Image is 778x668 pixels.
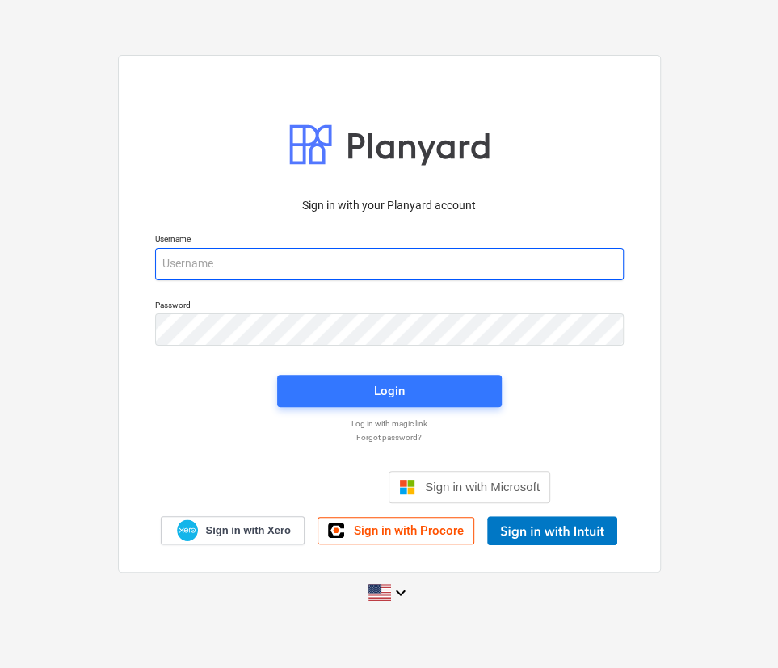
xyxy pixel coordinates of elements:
iframe: Chat Widget [697,590,778,668]
p: Username [155,233,624,247]
i: keyboard_arrow_down [391,583,410,603]
span: Sign in with Procore [354,523,464,538]
span: Sign in with Xero [205,523,290,538]
a: Forgot password? [147,432,632,443]
img: Xero logo [177,519,198,541]
p: Sign in with your Planyard account [155,197,624,214]
input: Username [155,248,624,280]
a: Log in with magic link [147,418,632,429]
a: Sign in with Procore [318,517,474,544]
a: Sign in with Xero [161,516,305,544]
div: Login [374,380,405,401]
span: Sign in with Microsoft [425,480,540,494]
p: Password [155,300,624,313]
button: Login [277,375,502,407]
iframe: Sign in with Google Button [220,469,384,505]
img: Microsoft logo [399,479,415,495]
